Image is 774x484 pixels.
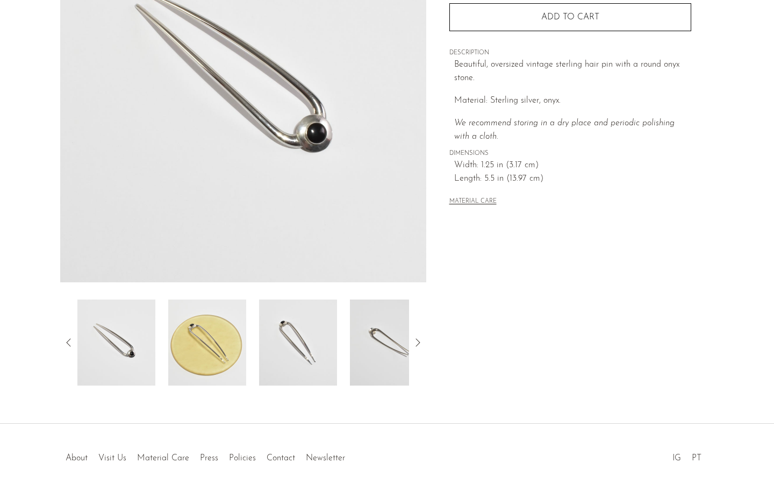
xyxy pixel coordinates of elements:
[454,159,691,173] span: Width: 1.25 in (3.17 cm)
[350,300,428,386] img: Onyx Hair Pin
[449,198,497,206] button: MATERIAL CARE
[259,300,337,386] img: Onyx Hair Pin
[692,454,701,462] a: PT
[454,119,675,141] i: We recommend storing in a dry place and periodic polishing with a cloth.
[667,445,707,466] ul: Social Medias
[449,149,691,159] span: DIMENSIONS
[541,13,599,22] span: Add to cart
[454,58,691,86] p: Beautiful, oversized vintage sterling hair pin with a round onyx stone.
[672,454,681,462] a: IG
[449,3,691,31] button: Add to cart
[98,454,126,462] a: Visit Us
[137,454,189,462] a: Material Care
[77,300,155,386] img: Onyx Hair Pin
[168,300,246,386] img: Onyx Hair Pin
[200,454,218,462] a: Press
[267,454,295,462] a: Contact
[454,94,691,108] p: Material: Sterling silver, onyx.
[449,48,691,58] span: DESCRIPTION
[60,445,350,466] ul: Quick links
[454,172,691,186] span: Length: 5.5 in (13.97 cm)
[229,454,256,462] a: Policies
[66,454,88,462] a: About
